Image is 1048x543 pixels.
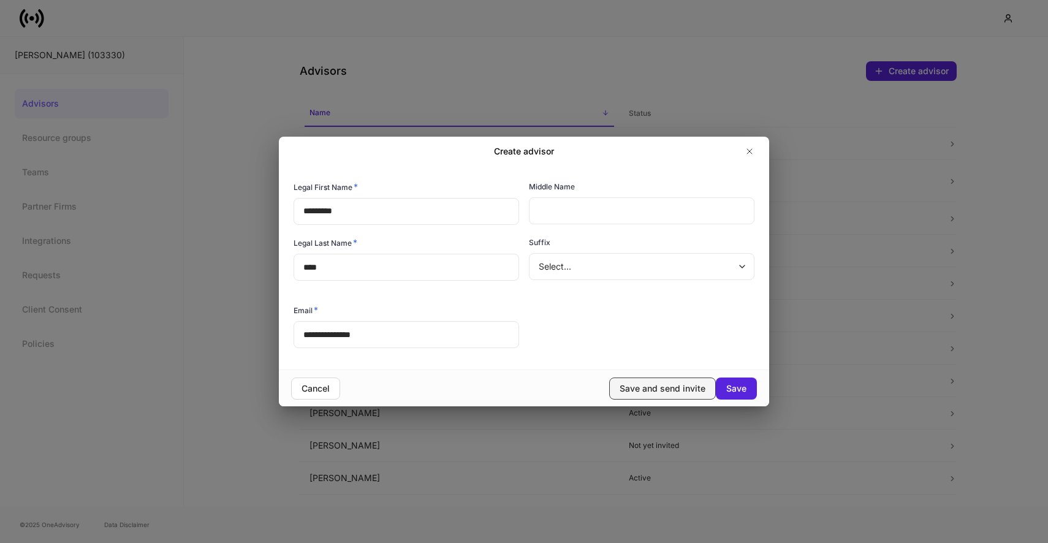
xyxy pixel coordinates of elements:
[294,237,357,249] h6: Legal Last Name
[609,378,716,400] button: Save and send invite
[291,378,340,400] button: Cancel
[620,382,705,395] div: Save and send invite
[726,382,746,395] div: Save
[494,145,554,158] h2: Create advisor
[529,253,754,280] div: Select...
[529,181,575,192] h6: Middle Name
[294,304,318,316] h6: Email
[529,237,550,248] h6: Suffix
[716,378,757,400] button: Save
[302,382,330,395] div: Cancel
[294,181,358,193] h6: Legal First Name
